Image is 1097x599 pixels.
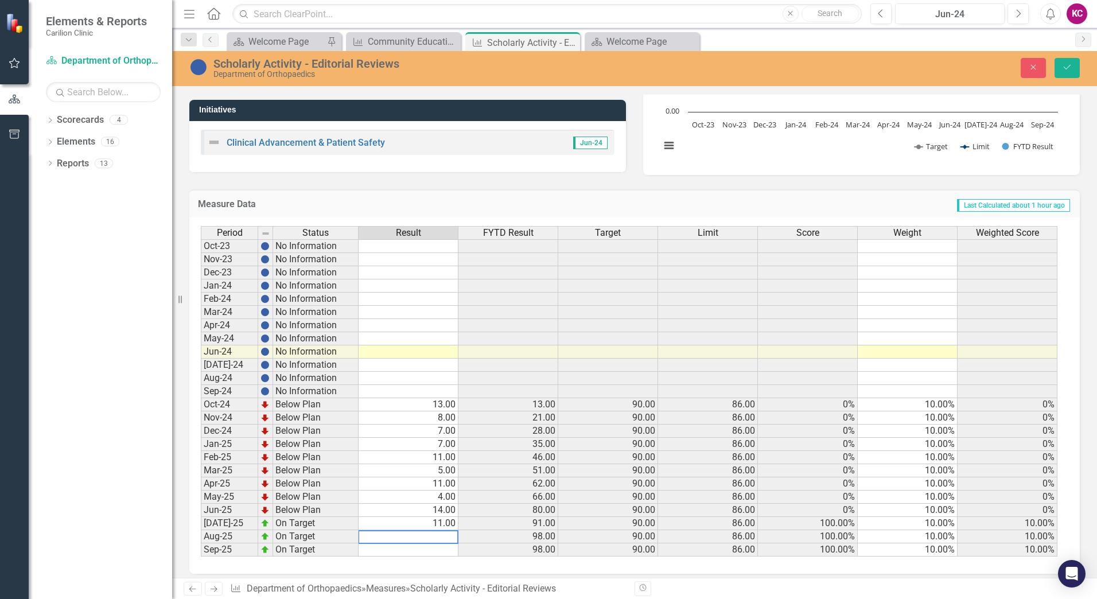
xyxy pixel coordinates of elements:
[877,119,900,130] text: Apr-24
[201,293,258,306] td: Feb-24
[758,543,858,557] td: 100.00%
[359,464,458,477] td: 5.00
[273,319,359,332] td: No Information
[698,228,718,238] span: Limit
[201,385,258,398] td: Sep-24
[273,239,359,253] td: No Information
[458,530,558,543] td: 98.00
[201,359,258,372] td: [DATE]-24
[658,530,758,543] td: 86.00
[858,491,958,504] td: 10.00%
[189,58,208,76] img: No Information
[260,308,270,317] img: BgCOk07PiH71IgAAAABJRU5ErkJggg==
[101,137,119,147] div: 16
[658,398,758,411] td: 86.00
[895,3,1005,24] button: Jun-24
[57,114,104,127] a: Scorecards
[229,34,324,49] a: Welcome Page
[958,477,1057,491] td: 0%
[273,266,359,279] td: No Information
[758,451,858,464] td: 0%
[6,13,26,33] img: ClearPoint Strategy
[818,9,842,18] span: Search
[213,70,688,79] div: Department of Orthopaedics
[976,228,1039,238] span: Weighted Score
[958,438,1057,451] td: 0%
[260,492,270,501] img: TnMDeAgwAPMxUmUi88jYAAAAAElFTkSuQmCC
[658,411,758,425] td: 86.00
[692,119,714,130] text: Oct-23
[1000,119,1024,130] text: Aug-24
[573,137,608,149] span: Jun-24
[907,119,932,130] text: May-24
[260,426,270,435] img: TnMDeAgwAPMxUmUi88jYAAAAAElFTkSuQmCC
[458,543,558,557] td: 98.00
[368,34,458,49] div: Community Education
[273,332,359,345] td: No Information
[273,345,359,359] td: No Information
[273,530,359,543] td: On Target
[260,374,270,383] img: BgCOk07PiH71IgAAAABJRU5ErkJggg==
[273,477,359,491] td: Below Plan
[722,119,746,130] text: Nov-23
[458,411,558,425] td: 21.00
[958,398,1057,411] td: 0%
[213,57,688,70] div: Scholarly Activity - Editorial Reviews
[858,530,958,543] td: 10.00%
[260,479,270,488] img: TnMDeAgwAPMxUmUi88jYAAAAAElFTkSuQmCC
[260,347,270,356] img: BgCOk07PiH71IgAAAABJRU5ErkJggg==
[758,425,858,438] td: 0%
[95,158,113,168] div: 13
[273,425,359,438] td: Below Plan
[858,477,958,491] td: 10.00%
[658,491,758,504] td: 86.00
[758,398,858,411] td: 0%
[758,411,858,425] td: 0%
[201,253,258,266] td: Nov-23
[958,491,1057,504] td: 0%
[46,28,147,37] small: Carilion Clinic
[273,279,359,293] td: No Information
[483,228,534,238] span: FYTD Result
[858,517,958,530] td: 10.00%
[784,119,807,130] text: Jan-24
[201,543,258,557] td: Sep-25
[273,359,359,372] td: No Information
[958,451,1057,464] td: 0%
[858,411,958,425] td: 10.00%
[260,360,270,369] img: BgCOk07PiH71IgAAAABJRU5ErkJggg==
[359,411,458,425] td: 8.00
[273,438,359,451] td: Below Plan
[273,253,359,266] td: No Information
[558,543,658,557] td: 90.00
[658,425,758,438] td: 86.00
[201,517,258,530] td: [DATE]-25
[273,451,359,464] td: Below Plan
[232,4,862,24] input: Search ClearPoint...
[938,119,961,130] text: Jun-24
[273,372,359,385] td: No Information
[410,583,556,594] div: Scholarly Activity - Editorial Reviews
[915,141,948,151] button: Show Target
[201,438,258,451] td: Jan-25
[558,517,658,530] td: 90.00
[666,106,679,116] text: 0.00
[957,199,1070,212] span: Last Calculated about 1 hour ago
[958,517,1057,530] td: 10.00%
[396,228,421,238] span: Result
[558,438,658,451] td: 90.00
[359,451,458,464] td: 11.00
[260,268,270,277] img: BgCOk07PiH71IgAAAABJRU5ErkJggg==
[273,306,359,319] td: No Information
[558,530,658,543] td: 90.00
[458,425,558,438] td: 28.00
[658,438,758,451] td: 86.00
[1031,119,1055,130] text: Sep-24
[458,398,558,411] td: 13.00
[758,477,858,491] td: 0%
[260,387,270,396] img: BgCOk07PiH71IgAAAABJRU5ErkJggg==
[858,451,958,464] td: 10.00%
[758,530,858,543] td: 100.00%
[201,504,258,517] td: Jun-25
[815,119,839,130] text: Feb-24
